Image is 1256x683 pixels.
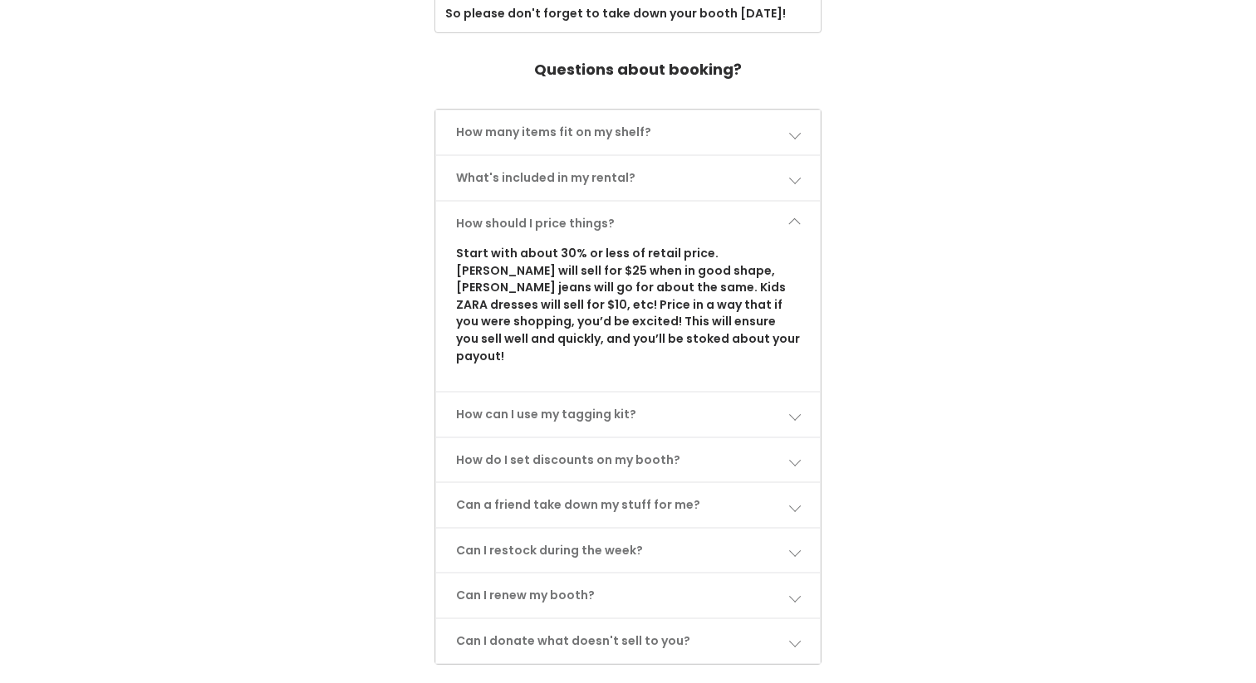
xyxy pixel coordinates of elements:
[436,110,821,154] a: How many items fit on my shelf?
[436,202,821,246] a: How should I price things?
[436,529,821,573] a: Can I restock during the week?
[456,245,801,364] p: Start with about 30% or less of retail price. [PERSON_NAME] will sell for $25 when in good shape,...
[436,483,821,527] a: Can a friend take down my stuff for me?
[436,573,821,617] a: Can I renew my booth?
[436,393,821,437] a: How can I use my tagging kit?
[436,438,821,482] a: How do I set discounts on my booth?
[436,619,821,663] a: Can I donate what doesn't sell to you?
[534,53,742,86] h4: Questions about booking?
[436,156,821,200] a: What's included in my rental?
